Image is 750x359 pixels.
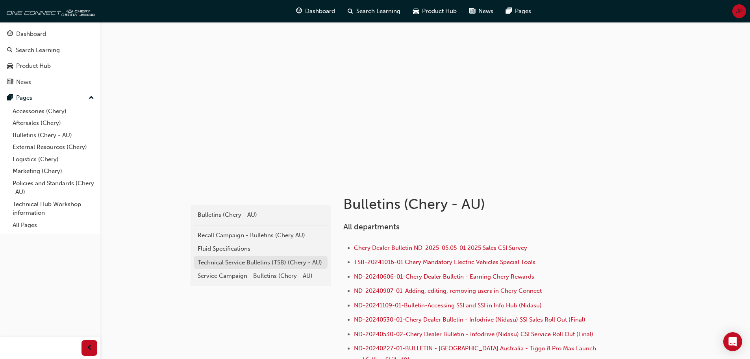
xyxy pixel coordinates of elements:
a: ND-20240530-02-Chery Dealer Bulletin - Infodrive (Nidasu) CSI Service Roll Out (Final) [354,331,593,338]
button: Pages [3,91,97,105]
span: Search Learning [356,7,400,16]
a: Product Hub [3,59,97,73]
a: Marketing (Chery) [9,165,97,177]
span: pages-icon [7,95,13,102]
a: External Resources (Chery) [9,141,97,153]
span: pages-icon [506,6,512,16]
button: JP [732,4,746,18]
span: News [478,7,493,16]
a: ND-20240606-01-Chery Dealer Bulletin - Earning Chery Rewards [354,273,534,280]
a: Service Campaign - Bulletins (Chery - AU) [194,269,328,283]
a: ND-20240530-01-Chery Dealer Bulletin - Infodrive (Nidasu) SSI Sales Roll Out (Final) [354,316,585,323]
a: News [3,75,97,89]
a: Technical Hub Workshop information [9,198,97,219]
a: Chery Dealer Bulletin ND-2025-05.05-01 2025 Sales CSI Survey [354,244,527,251]
div: Dashboard [16,30,46,39]
span: Pages [515,7,531,16]
span: search-icon [348,6,353,16]
a: news-iconNews [463,3,500,19]
span: news-icon [469,6,475,16]
a: Technical Service Bulletins (TSB) (Chery - AU) [194,256,328,270]
span: guage-icon [296,6,302,16]
a: Bulletins (Chery - AU) [194,208,328,222]
div: Recall Campaign - Bulletins (Chery AU) [198,231,324,240]
span: All departments [343,222,400,231]
span: car-icon [413,6,419,16]
a: Accessories (Chery) [9,105,97,117]
span: car-icon [7,63,13,70]
a: ND-20241109-01-Bulletin-Accessing SSI and SSI in Info Hub (Nidasu) [354,302,542,309]
a: Aftersales (Chery) [9,117,97,129]
a: Logistics (Chery) [9,153,97,166]
a: ND-20240907-01-Adding, editing, removing users in Chery Connect [354,287,542,294]
span: Dashboard [305,7,335,16]
span: prev-icon [87,343,93,353]
a: Bulletins (Chery - AU) [9,129,97,141]
a: Dashboard [3,27,97,41]
a: Recall Campaign - Bulletins (Chery AU) [194,229,328,242]
span: JP [736,7,743,16]
div: Open Intercom Messenger [723,332,742,351]
span: guage-icon [7,31,13,38]
img: oneconnect [4,3,94,19]
span: up-icon [89,93,94,103]
a: Policies and Standards (Chery -AU) [9,177,97,198]
h1: Bulletins (Chery - AU) [343,195,602,213]
a: car-iconProduct Hub [407,3,463,19]
a: Fluid Specifications [194,242,328,256]
a: search-iconSearch Learning [341,3,407,19]
span: search-icon [7,47,13,54]
div: Product Hub [16,61,51,71]
div: Service Campaign - Bulletins (Chery - AU) [198,272,324,281]
a: guage-iconDashboard [290,3,341,19]
div: Fluid Specifications [198,244,324,253]
span: Product Hub [422,7,457,16]
div: News [16,78,31,87]
div: Bulletins (Chery - AU) [198,210,324,219]
a: pages-iconPages [500,3,537,19]
div: Pages [16,93,32,102]
div: Technical Service Bulletins (TSB) (Chery - AU) [198,258,324,267]
a: TSB-20241016-01 Chery Mandatory Electric Vehicles Special Tools [354,259,535,266]
a: Search Learning [3,43,97,58]
button: DashboardSearch LearningProduct HubNews [3,25,97,91]
div: Search Learning [16,46,60,55]
span: news-icon [7,79,13,86]
a: All Pages [9,219,97,231]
